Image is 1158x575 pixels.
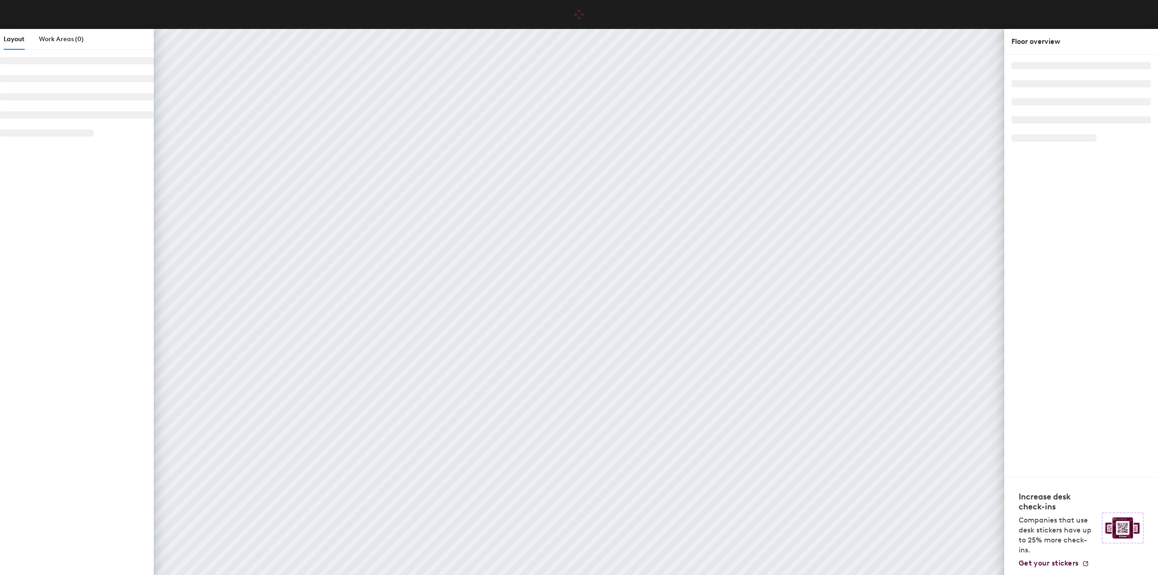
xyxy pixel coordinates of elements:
[1011,36,1151,47] div: Floor overview
[1019,559,1089,568] a: Get your stickers
[1019,559,1078,567] span: Get your stickers
[4,35,24,43] span: Layout
[1102,513,1144,543] img: Sticker logo
[1019,492,1096,512] h4: Increase desk check-ins
[39,35,84,43] span: Work Areas (0)
[1019,515,1096,555] p: Companies that use desk stickers have up to 25% more check-ins.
